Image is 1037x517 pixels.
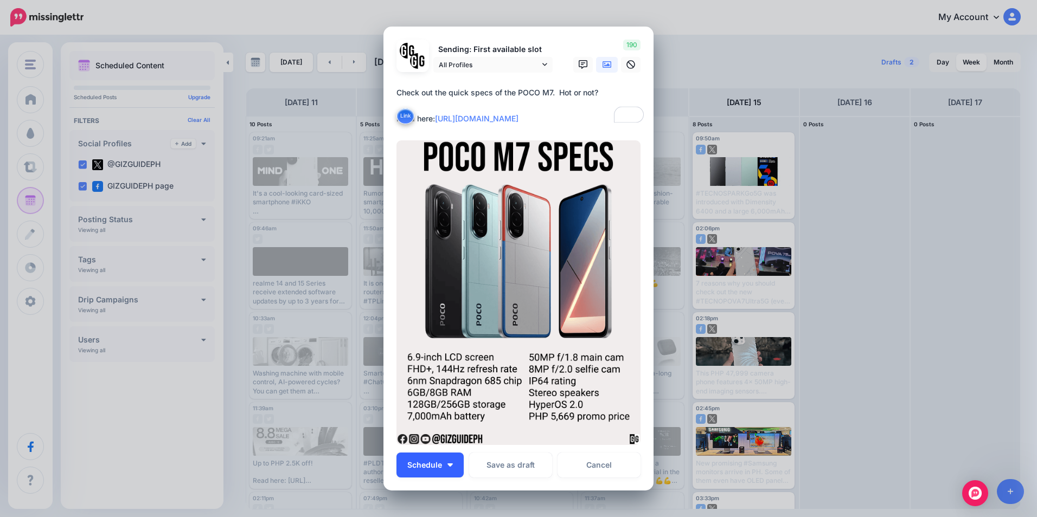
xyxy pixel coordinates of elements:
[400,43,415,59] img: 353459792_649996473822713_4483302954317148903_n-bsa138318.png
[962,480,988,506] div: Open Intercom Messenger
[433,43,553,56] p: Sending: First available slot
[439,59,540,70] span: All Profiles
[396,86,646,125] textarea: To enrich screen reader interactions, please activate Accessibility in Grammarly extension settings
[558,453,641,477] a: Cancel
[623,40,641,50] span: 190
[396,140,641,445] img: KQT7T1KUE7ZTWT1JCQ8UVMVJQXBC728S.png
[396,86,646,125] div: Check out the quick specs of the POCO M7. Hot or not? Read here:
[407,461,442,469] span: Schedule
[396,453,464,477] button: Schedule
[396,108,414,124] button: Link
[410,53,426,69] img: JT5sWCfR-79925.png
[469,453,552,477] button: Save as draft
[447,463,453,467] img: arrow-down-white.png
[433,57,553,73] a: All Profiles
